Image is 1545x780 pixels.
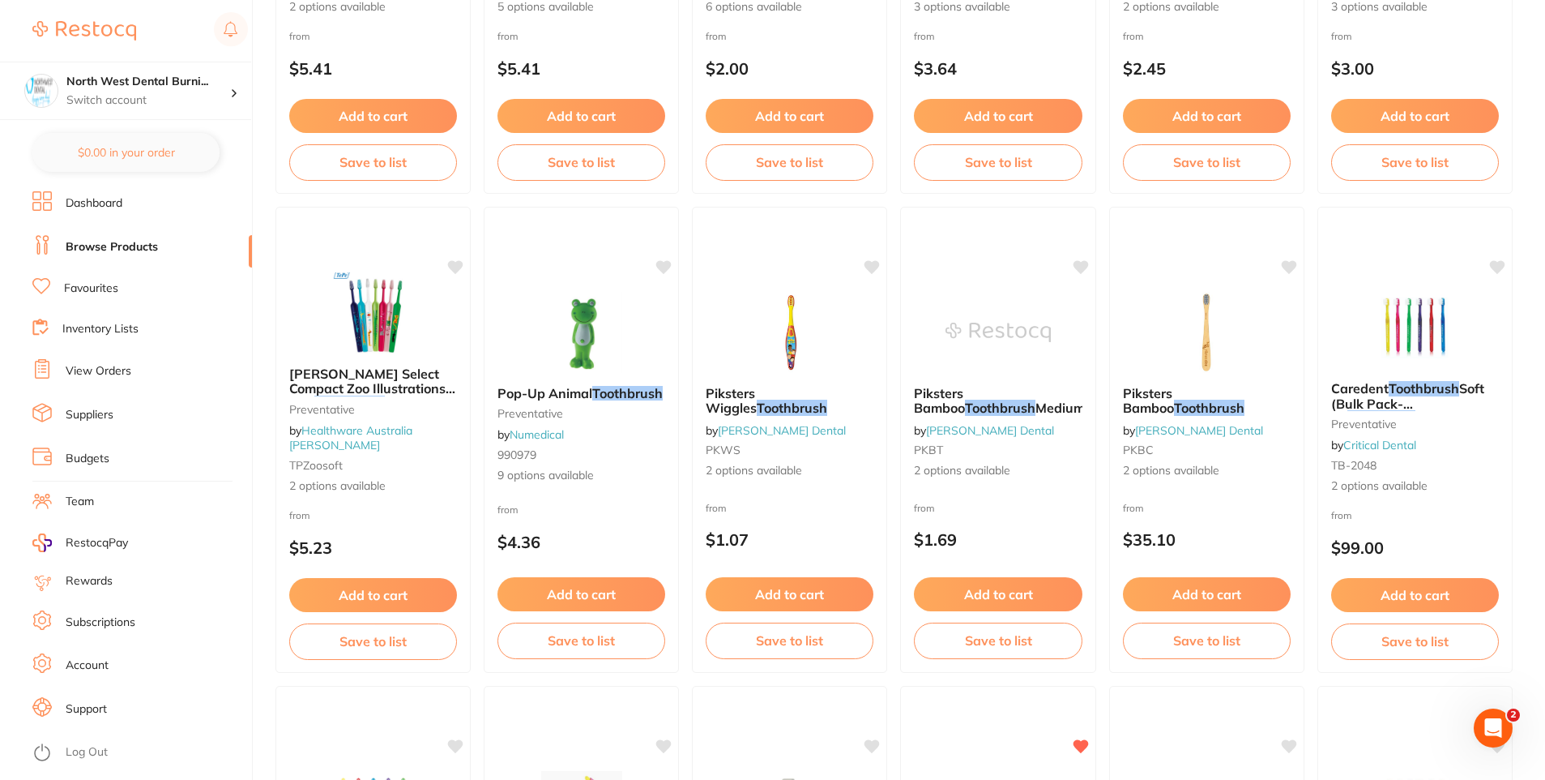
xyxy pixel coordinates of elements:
[321,272,426,354] img: TePe Select Compact Zoo Illustrations Soft Toothbrush
[25,75,58,107] img: North West Dental Burnie
[32,534,52,552] img: RestocqPay
[1331,380,1484,426] span: Soft (Bulk Pack-72
[1474,709,1513,748] iframe: Intercom live chat
[497,504,519,516] span: from
[1123,530,1291,549] p: $35.10
[1331,144,1499,180] button: Save to list
[289,99,457,133] button: Add to cart
[66,74,230,90] h4: North West Dental Burnie
[1123,463,1291,479] span: 2 options available
[1174,400,1244,416] em: Toothbrush
[706,144,873,180] button: Save to list
[497,386,665,401] b: Pop-Up Animal Toothbrush
[1331,381,1499,411] b: Caredent Toothbrush Soft (Bulk Pack-72 toothbrushes)
[706,423,846,438] span: by
[1415,410,1434,426] span: es)
[914,463,1082,479] span: 2 options available
[1123,502,1144,514] span: from
[289,624,457,659] button: Save to list
[1331,624,1499,659] button: Save to list
[66,451,109,467] a: Budgets
[289,366,455,412] span: [PERSON_NAME] Select Compact Zoo Illustrations Soft
[1123,443,1154,457] span: PKBC
[289,578,457,612] button: Add to cart
[1123,386,1291,416] b: Piksters Bamboo Toothbrush
[926,423,1054,438] a: [PERSON_NAME] Dental
[66,573,113,589] a: Rewards
[914,577,1082,611] button: Add to cart
[965,400,1035,416] em: Toothbrush
[1123,385,1174,416] span: Piksters Bamboo
[66,407,113,423] a: Suppliers
[914,443,943,457] span: PKBT
[64,281,118,297] a: Favourites
[66,239,158,255] a: Browse Products
[497,30,519,42] span: from
[289,144,457,180] button: Save to list
[289,509,310,521] span: from
[66,535,128,551] span: RestocqPay
[1331,458,1376,473] span: TB-2048
[1343,438,1416,452] a: Critical Dental
[592,385,663,401] em: Toothbrush
[289,403,457,416] small: Preventative
[914,423,1054,438] span: by
[1389,380,1459,396] em: Toothbrush
[757,400,827,416] em: Toothbrush
[706,30,727,42] span: from
[1331,438,1416,452] span: by
[289,30,310,42] span: from
[1362,287,1467,368] img: Caredent Toothbrush Soft (Bulk Pack-72 toothbrushes)
[32,740,247,766] button: Log Out
[1123,144,1291,180] button: Save to list
[32,534,128,552] a: RestocqPay
[914,623,1082,658] button: Save to list
[706,386,873,416] b: Piksters Wiggles Toothbrush
[706,623,873,658] button: Save to list
[1123,30,1144,42] span: from
[1123,423,1263,438] span: by
[66,92,230,109] p: Switch account
[914,99,1082,133] button: Add to cart
[945,292,1051,373] img: Piksters Bamboo Toothbrush Medium
[1331,30,1352,42] span: from
[497,59,665,78] p: $5.41
[289,423,412,452] a: Healthware Australia [PERSON_NAME]
[914,144,1082,180] button: Save to list
[1347,410,1415,426] em: toothbrush
[497,448,536,462] span: 990979
[1123,99,1291,133] button: Add to cart
[1154,292,1259,373] img: Piksters Bamboo Toothbrush
[914,502,935,514] span: from
[737,292,843,373] img: Piksters Wiggles Toothbrush
[1035,400,1085,416] span: Medium
[32,133,220,172] button: $0.00 in your order
[289,59,457,78] p: $5.41
[289,458,343,473] span: TPZoosoft
[1123,623,1291,658] button: Save to list
[497,577,665,611] button: Add to cart
[1331,538,1499,557] p: $99.00
[497,623,665,658] button: Save to list
[497,99,665,133] button: Add to cart
[1331,478,1499,495] span: 2 options available
[706,502,727,514] span: from
[1135,423,1263,438] a: [PERSON_NAME] Dental
[1331,99,1499,133] button: Add to cart
[314,396,385,412] em: Toothbrush
[1123,59,1291,78] p: $2.45
[1331,418,1499,431] small: preventative
[1507,709,1520,722] span: 2
[529,292,634,373] img: Pop-Up Animal Toothbrush
[1123,577,1291,611] button: Add to cart
[706,530,873,549] p: $1.07
[706,443,740,457] span: PKWS
[914,386,1082,416] b: Piksters Bamboo Toothbrush Medium
[706,59,873,78] p: $2.00
[62,321,139,337] a: Inventory Lists
[718,423,846,438] a: [PERSON_NAME] Dental
[289,423,412,452] span: by
[914,530,1082,549] p: $1.69
[66,195,122,212] a: Dashboard
[1331,578,1499,612] button: Add to cart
